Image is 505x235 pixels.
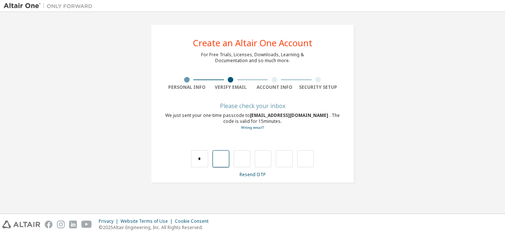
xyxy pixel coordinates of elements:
div: Privacy [99,218,121,224]
div: Create an Altair One Account [193,38,312,47]
a: Resend OTP [240,171,266,178]
img: altair_logo.svg [2,221,40,228]
div: For Free Trials, Licenses, Downloads, Learning & Documentation and so much more. [201,52,304,64]
img: facebook.svg [45,221,52,228]
div: Verify Email [209,84,253,90]
div: Personal Info [165,84,209,90]
div: Cookie Consent [175,218,213,224]
img: youtube.svg [81,221,92,228]
img: instagram.svg [57,221,65,228]
div: Security Setup [296,84,340,90]
div: We just sent your one-time passcode to . The code is valid for 15 minutes. [165,113,340,131]
img: linkedin.svg [69,221,77,228]
div: Website Terms of Use [121,218,175,224]
a: Go back to the registration form [241,125,264,130]
div: Please check your inbox [165,104,340,108]
div: Account Info [253,84,296,90]
span: [EMAIL_ADDRESS][DOMAIN_NAME] [250,112,329,118]
p: © 2025 Altair Engineering, Inc. All Rights Reserved. [99,224,213,231]
img: Altair One [4,2,96,10]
